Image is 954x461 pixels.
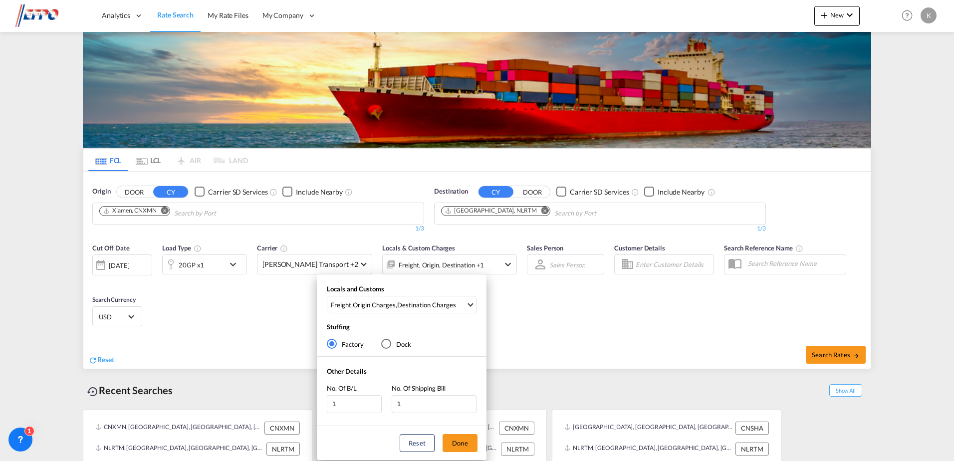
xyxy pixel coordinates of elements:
div: Freight [331,300,351,309]
input: No. Of Shipping Bill [392,395,477,413]
md-radio-button: Dock [381,339,411,349]
md-select: Select Locals and Customs: Freight, Origin Charges, Destination Charges [327,296,477,313]
span: Other Details [327,367,367,375]
span: No. Of Shipping Bill [392,384,446,392]
span: , , [331,300,466,309]
span: Locals and Customs [327,285,384,293]
span: No. Of B/L [327,384,357,392]
span: Stuffing [327,323,350,331]
md-radio-button: Factory [327,339,364,349]
div: Destination Charges [397,300,456,309]
div: Origin Charges [353,300,396,309]
button: Done [443,434,477,452]
button: Reset [400,434,435,452]
input: No. Of B/L [327,395,382,413]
